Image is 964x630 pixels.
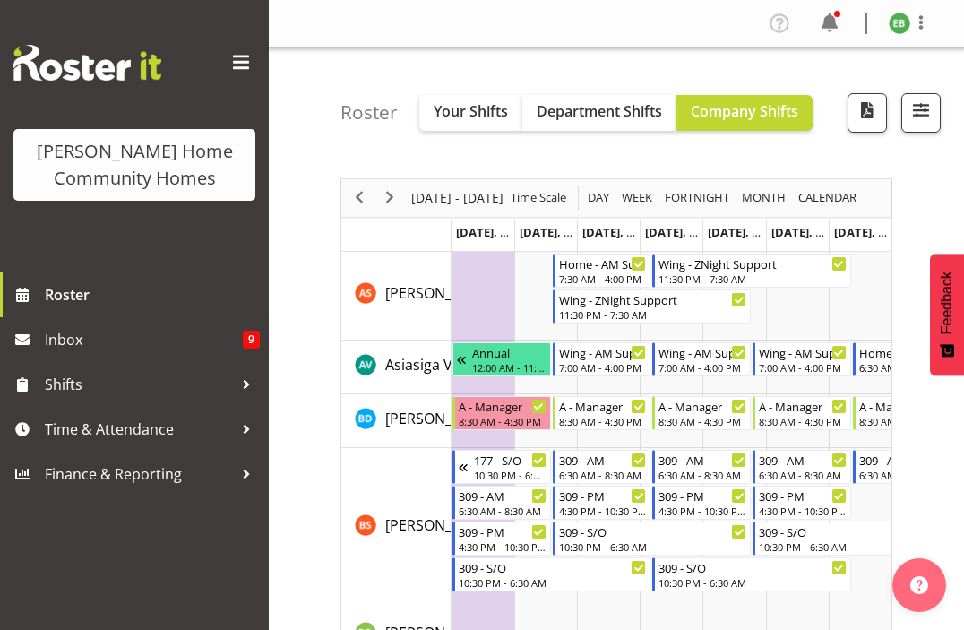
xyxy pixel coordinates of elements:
[553,289,752,324] div: Arshdeep Singh"s event - Wing - ZNight Support Begin From Tuesday, October 28, 2025 at 11:30:00 P...
[658,504,746,518] div: 4:30 PM - 10:30 PM
[691,101,798,121] span: Company Shifts
[459,504,547,518] div: 6:30 AM - 8:30 AM
[658,360,746,375] div: 7:00 AM - 4:00 PM
[652,342,751,376] div: Asiasiga Vili"s event - Wing - AM Support 2 Begin From Wednesday, October 29, 2025 at 7:00:00 AM ...
[658,468,746,482] div: 6:30 AM - 8:30 AM
[759,504,847,518] div: 4:30 PM - 10:30 PM
[452,557,651,591] div: Billie Sothern"s event - 309 - S/O Begin From Monday, October 27, 2025 at 10:30:00 PM GMT+13:00 E...
[652,254,851,288] div: Arshdeep Singh"s event - Wing - ZNight Support Begin From Wednesday, October 29, 2025 at 11:30:00...
[340,102,398,123] h4: Roster
[385,408,496,429] a: [PERSON_NAME]
[341,341,452,394] td: Asiasiga Vili resource
[243,331,260,349] span: 9
[559,397,647,415] div: A - Manager
[452,396,551,430] div: Barbara Dunlop"s event - A - Manager Begin From Monday, October 27, 2025 at 8:30:00 AM GMT+13:00 ...
[739,186,789,209] button: Timeline Month
[45,326,243,353] span: Inbox
[45,371,233,398] span: Shifts
[341,448,452,608] td: Billie Sothern resource
[553,450,651,484] div: Billie Sothern"s event - 309 - AM Begin From Tuesday, October 28, 2025 at 6:30:00 AM GMT+13:00 En...
[910,576,928,594] img: help-xxl-2.png
[859,360,947,375] div: 6:30 AM - 3:00 PM
[658,558,847,576] div: 309 - S/O
[374,179,405,217] div: next period
[45,416,233,443] span: Time & Attendance
[553,342,651,376] div: Asiasiga Vili"s event - Wing - AM Support 2 Begin From Tuesday, October 28, 2025 at 7:00:00 AM GM...
[459,397,547,415] div: A - Manager
[848,93,887,133] button: Download a PDF of the roster according to the set date range.
[459,487,547,505] div: 309 - AM
[559,290,747,308] div: Wing - ZNight Support
[901,93,941,133] button: Filter Shifts
[645,224,727,240] span: [DATE], [DATE]
[459,558,647,576] div: 309 - S/O
[559,307,747,322] div: 11:30 PM - 7:30 AM
[559,539,747,554] div: 10:30 PM - 6:30 AM
[853,396,951,430] div: Barbara Dunlop"s event - A - Manager Begin From Friday, October 31, 2025 at 8:30:00 AM GMT+13:00 ...
[759,360,847,375] div: 7:00 AM - 4:00 PM
[930,254,964,375] button: Feedback - Show survey
[658,575,847,590] div: 10:30 PM - 6:30 AM
[658,255,847,272] div: Wing - ZNight Support
[553,254,651,288] div: Arshdeep Singh"s event - Home - AM Support 3 Begin From Tuesday, October 28, 2025 at 7:30:00 AM G...
[796,186,858,209] span: calendar
[652,557,851,591] div: Billie Sothern"s event - 309 - S/O Begin From Wednesday, October 29, 2025 at 10:30:00 PM GMT+13:0...
[559,343,647,361] div: Wing - AM Support 2
[676,95,813,131] button: Company Shifts
[586,186,611,209] span: Day
[559,272,647,286] div: 7:30 AM - 4:00 PM
[620,186,654,209] span: Week
[459,522,547,540] div: 309 - PM
[508,186,570,209] button: Time Scale
[553,486,651,520] div: Billie Sothern"s event - 309 - PM Begin From Tuesday, October 28, 2025 at 4:30:00 PM GMT+13:00 En...
[459,539,547,554] div: 4:30 PM - 10:30 PM
[753,396,851,430] div: Barbara Dunlop"s event - A - Manager Begin From Thursday, October 30, 2025 at 8:30:00 AM GMT+13:0...
[652,396,751,430] div: Barbara Dunlop"s event - A - Manager Begin From Wednesday, October 29, 2025 at 8:30:00 AM GMT+13:...
[759,414,847,428] div: 8:30 AM - 4:30 PM
[456,224,547,240] span: [DATE], [DATE]
[385,514,496,536] a: [PERSON_NAME]
[385,515,496,535] span: [PERSON_NAME]
[13,45,161,81] img: Rosterit website logo
[759,539,947,554] div: 10:30 PM - 6:30 AM
[520,224,601,240] span: [DATE], [DATE]
[619,186,656,209] button: Timeline Week
[559,522,747,540] div: 309 - S/O
[472,360,547,375] div: 12:00 AM - 11:59 PM
[344,179,374,217] div: previous period
[859,397,947,415] div: A - Manager
[452,342,551,376] div: Asiasiga Vili"s event - Annual Begin From Saturday, October 25, 2025 at 12:00:00 AM GMT+13:00 End...
[474,451,547,469] div: 177 - S/O
[658,414,746,428] div: 8:30 AM - 4:30 PM
[658,451,746,469] div: 309 - AM
[771,224,853,240] span: [DATE], [DATE]
[452,486,551,520] div: Billie Sothern"s event - 309 - AM Begin From Monday, October 27, 2025 at 6:30:00 AM GMT+13:00 End...
[559,414,647,428] div: 8:30 AM - 4:30 PM
[559,468,647,482] div: 6:30 AM - 8:30 AM
[459,414,547,428] div: 8:30 AM - 4:30 PM
[553,396,651,430] div: Barbara Dunlop"s event - A - Manager Begin From Tuesday, October 28, 2025 at 8:30:00 AM GMT+13:00...
[582,224,664,240] span: [DATE], [DATE]
[740,186,788,209] span: Month
[658,487,746,505] div: 309 - PM
[859,343,947,361] div: Home - AM Support 2
[459,575,647,590] div: 10:30 PM - 6:30 AM
[409,186,529,209] button: October 2025
[652,486,751,520] div: Billie Sothern"s event - 309 - PM Begin From Wednesday, October 29, 2025 at 4:30:00 PM GMT+13:00 ...
[559,255,647,272] div: Home - AM Support 3
[759,397,847,415] div: A - Manager
[537,101,662,121] span: Department Shifts
[559,360,647,375] div: 7:00 AM - 4:00 PM
[452,522,551,556] div: Billie Sothern"s event - 309 - PM Begin From Monday, October 27, 2025 at 4:30:00 PM GMT+13:00 End...
[341,252,452,341] td: Arshdeep Singh resource
[889,13,910,34] img: eloise-bailey8534.jpg
[559,451,647,469] div: 309 - AM
[759,468,847,482] div: 6:30 AM - 8:30 AM
[409,186,505,209] span: [DATE] - [DATE]
[796,186,860,209] button: Month
[853,450,951,484] div: Billie Sothern"s event - 309 - AM Begin From Friday, October 31, 2025 at 6:30:00 AM GMT+13:00 End...
[385,283,496,303] span: [PERSON_NAME]
[585,186,613,209] button: Timeline Day
[419,95,522,131] button: Your Shifts
[658,272,847,286] div: 11:30 PM - 7:30 AM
